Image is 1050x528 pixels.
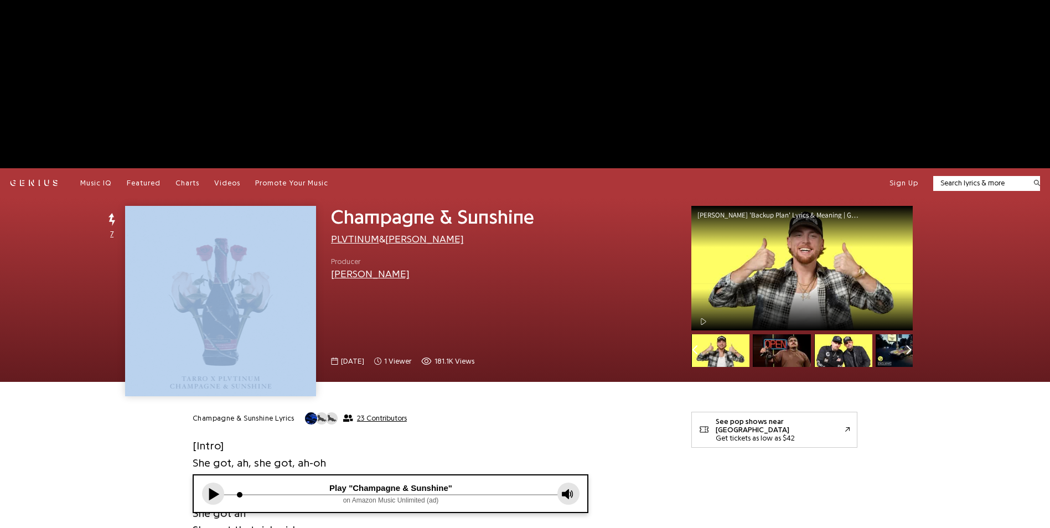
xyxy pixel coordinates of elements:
[341,356,364,367] span: [DATE]
[175,178,199,188] a: Charts
[80,179,112,187] span: Music IQ
[110,229,113,240] span: 7
[435,356,474,367] span: 181.1K views
[357,414,407,423] span: 23 Contributors
[384,356,411,367] span: 1 viewer
[385,234,464,244] a: [PERSON_NAME]
[255,178,328,188] a: Promote Your Music
[691,412,857,448] a: See pop shows near [GEOGRAPHIC_DATA]Get tickets as low as $42
[304,412,407,425] button: 23 Contributors
[421,356,474,367] span: 181,138 views
[331,207,534,227] span: Champagne & Sunshine
[214,179,240,187] span: Videos
[127,179,161,187] span: Featured
[933,178,1027,189] input: Search lyrics & more
[716,434,845,442] div: Get tickets as low as $42
[255,179,328,187] span: Promote Your Music
[374,356,411,367] span: 1 viewer
[331,256,410,267] span: Producer
[889,178,918,188] button: Sign Up
[127,178,161,188] a: Featured
[193,413,294,423] h2: Champagne & Sunshine Lyrics
[331,232,677,246] div: &
[257,15,794,153] iframe: Advertisement
[214,178,240,188] a: Videos
[194,475,588,512] iframe: Tonefuse player
[331,269,410,279] a: [PERSON_NAME]
[697,211,869,219] div: [PERSON_NAME] 'Backup Plan' Lyrics & Meaning | Genius Verified
[716,417,845,434] div: See pop shows near [GEOGRAPHIC_DATA]
[125,206,315,396] img: Cover art for Champagne & Sunshine by PLVTINUM & Tarro
[331,234,379,244] a: PLVTINUM
[80,178,112,188] a: Music IQ
[175,179,199,187] span: Charts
